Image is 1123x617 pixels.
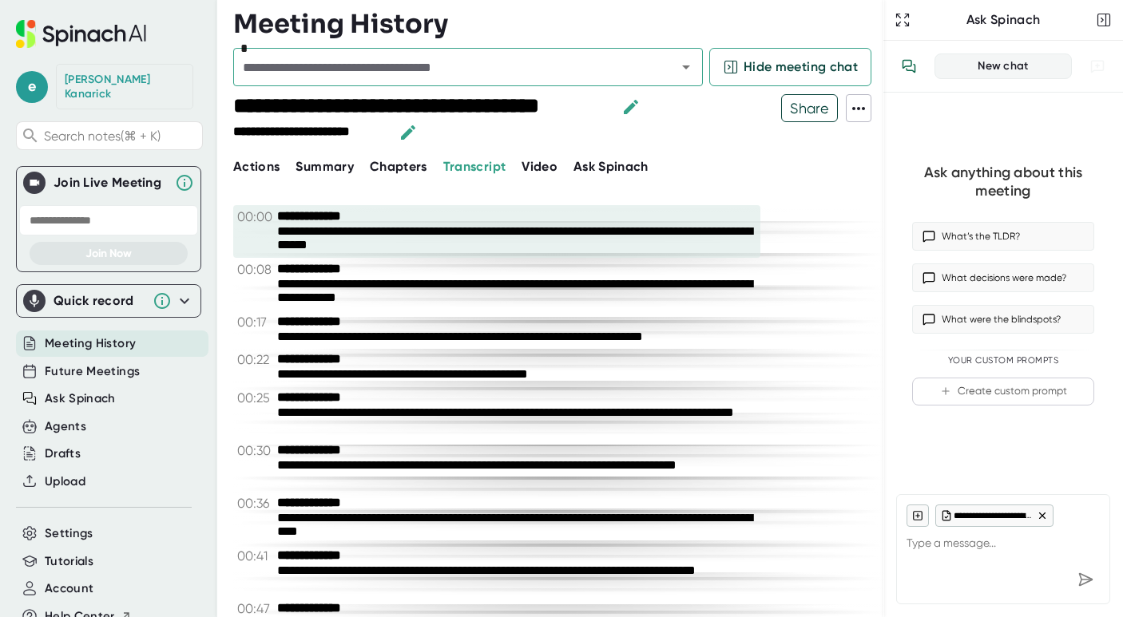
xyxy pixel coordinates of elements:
span: Video [522,159,558,174]
span: Join Now [85,247,132,260]
span: Summary [296,159,353,174]
img: Join Live Meeting [26,175,42,191]
button: Summary [296,157,353,176]
span: Hide meeting chat [744,57,858,77]
button: Create custom prompt [912,378,1094,405]
span: 00:17 [237,314,273,330]
div: Join Live MeetingJoin Live Meeting [23,167,194,199]
button: What decisions were made? [912,263,1094,292]
span: 00:47 [237,601,273,616]
button: Hide meeting chat [709,48,871,86]
span: 00:30 [237,443,273,458]
button: View conversation history [893,50,925,82]
button: Video [522,157,558,176]
div: Your Custom Prompts [912,355,1094,366]
div: Quick record [23,285,194,317]
span: Share [782,94,837,122]
button: Meeting History [45,334,136,353]
span: e [16,71,48,103]
button: Share [781,94,838,122]
button: Agents [45,417,86,436]
div: New chat [945,59,1061,73]
button: Ask Spinach [573,157,649,176]
button: Transcript [443,157,506,176]
span: Search notes (⌘ + K) [44,129,198,144]
button: Account [45,579,93,598]
button: Actions [233,157,280,176]
div: Send message [1071,565,1100,594]
button: Upload [45,473,85,491]
button: What were the blindspots? [912,305,1094,334]
button: Expand to Ask Spinach page [891,9,914,31]
span: Ask Spinach [573,159,649,174]
span: 00:41 [237,548,273,564]
div: Ezra Kanarick [65,73,185,101]
button: Chapters [370,157,427,176]
span: Actions [233,159,280,174]
h3: Meeting History [233,9,448,39]
button: Ask Spinach [45,390,116,408]
span: 00:08 [237,262,273,277]
button: Close conversation sidebar [1093,9,1115,31]
button: Tutorials [45,552,93,571]
div: Ask Spinach [914,12,1093,28]
button: What’s the TLDR? [912,222,1094,251]
button: Settings [45,524,93,543]
span: Chapters [370,159,427,174]
span: 00:25 [237,390,273,405]
span: Transcript [443,159,506,174]
button: Drafts [45,445,81,463]
div: Quick record [54,293,145,309]
span: 00:00 [237,209,273,224]
button: Join Now [30,242,188,265]
span: 00:36 [237,496,273,511]
button: Future Meetings [45,362,140,381]
span: 00:22 [237,352,273,367]
div: Join Live Meeting [54,175,167,191]
div: Ask anything about this meeting [912,164,1094,200]
button: Open [675,56,697,78]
